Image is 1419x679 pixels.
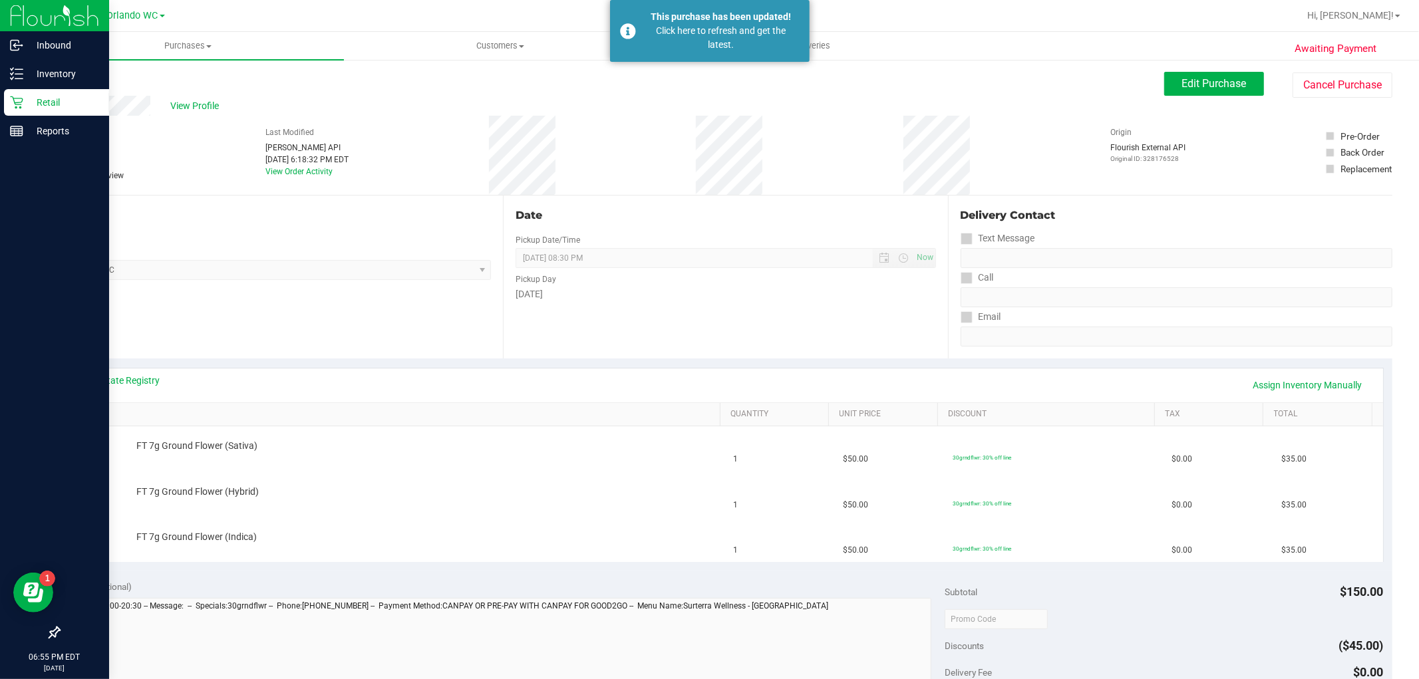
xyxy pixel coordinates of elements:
[265,154,349,166] div: [DATE] 6:18:32 PM EDT
[23,94,103,110] p: Retail
[1182,77,1247,90] span: Edit Purchase
[953,454,1011,461] span: 30grndflwr: 30% off line
[961,268,994,287] label: Call
[344,32,656,60] a: Customers
[1293,72,1392,98] button: Cancel Purchase
[643,24,800,52] div: Click here to refresh and get the latest.
[516,273,556,285] label: Pickup Day
[1340,585,1384,599] span: $150.00
[1110,142,1185,164] div: Flourish External API
[656,32,968,60] a: Deliveries
[13,573,53,612] iframe: Resource center
[32,40,344,52] span: Purchases
[953,500,1011,507] span: 30grndflwr: 30% off line
[961,248,1392,268] input: Format: (999) 999-9999
[79,409,715,420] a: SKU
[961,287,1392,307] input: Format: (999) 999-9999
[59,207,491,223] div: Location
[1340,162,1392,176] div: Replacement
[1307,10,1394,21] span: Hi, [PERSON_NAME]!
[945,634,984,658] span: Discounts
[136,485,259,498] span: FT 7g Ground Flower (Hybrid)
[843,453,868,466] span: $50.00
[730,409,824,420] a: Quantity
[10,67,23,80] inline-svg: Inventory
[1281,453,1307,466] span: $35.00
[1172,544,1192,557] span: $0.00
[1354,665,1384,679] span: $0.00
[1165,409,1258,420] a: Tax
[945,609,1048,629] input: Promo Code
[776,40,848,52] span: Deliveries
[961,207,1392,223] div: Delivery Contact
[107,10,158,21] span: Orlando WC
[948,409,1150,420] a: Discount
[80,374,160,387] a: View State Registry
[10,124,23,138] inline-svg: Reports
[10,96,23,109] inline-svg: Retail
[345,40,655,52] span: Customers
[840,409,933,420] a: Unit Price
[1340,130,1380,143] div: Pre-Order
[1164,72,1264,96] button: Edit Purchase
[136,531,257,543] span: FT 7g Ground Flower (Indica)
[516,234,580,246] label: Pickup Date/Time
[961,307,1001,327] label: Email
[643,10,800,24] div: This purchase has been updated!
[843,544,868,557] span: $50.00
[32,32,344,60] a: Purchases
[1110,154,1185,164] p: Original ID: 328176528
[265,167,333,176] a: View Order Activity
[136,440,257,452] span: FT 7g Ground Flower (Sativa)
[1281,544,1307,557] span: $35.00
[1172,499,1192,511] span: $0.00
[734,544,738,557] span: 1
[23,66,103,82] p: Inventory
[945,587,977,597] span: Subtotal
[1340,146,1384,159] div: Back Order
[23,37,103,53] p: Inbound
[1274,409,1367,420] a: Total
[6,651,103,663] p: 06:55 PM EDT
[170,99,224,113] span: View Profile
[1295,41,1376,57] span: Awaiting Payment
[953,545,1011,552] span: 30grndflwr: 30% off line
[945,667,992,678] span: Delivery Fee
[10,39,23,52] inline-svg: Inbound
[1245,374,1371,396] a: Assign Inventory Manually
[734,453,738,466] span: 1
[265,142,349,154] div: [PERSON_NAME] API
[23,123,103,139] p: Reports
[265,126,314,138] label: Last Modified
[843,499,868,511] span: $50.00
[6,663,103,673] p: [DATE]
[1110,126,1132,138] label: Origin
[734,499,738,511] span: 1
[1172,453,1192,466] span: $0.00
[516,207,935,223] div: Date
[961,229,1035,248] label: Text Message
[516,287,935,301] div: [DATE]
[1339,638,1384,652] span: ($45.00)
[39,571,55,587] iframe: Resource center unread badge
[1281,499,1307,511] span: $35.00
